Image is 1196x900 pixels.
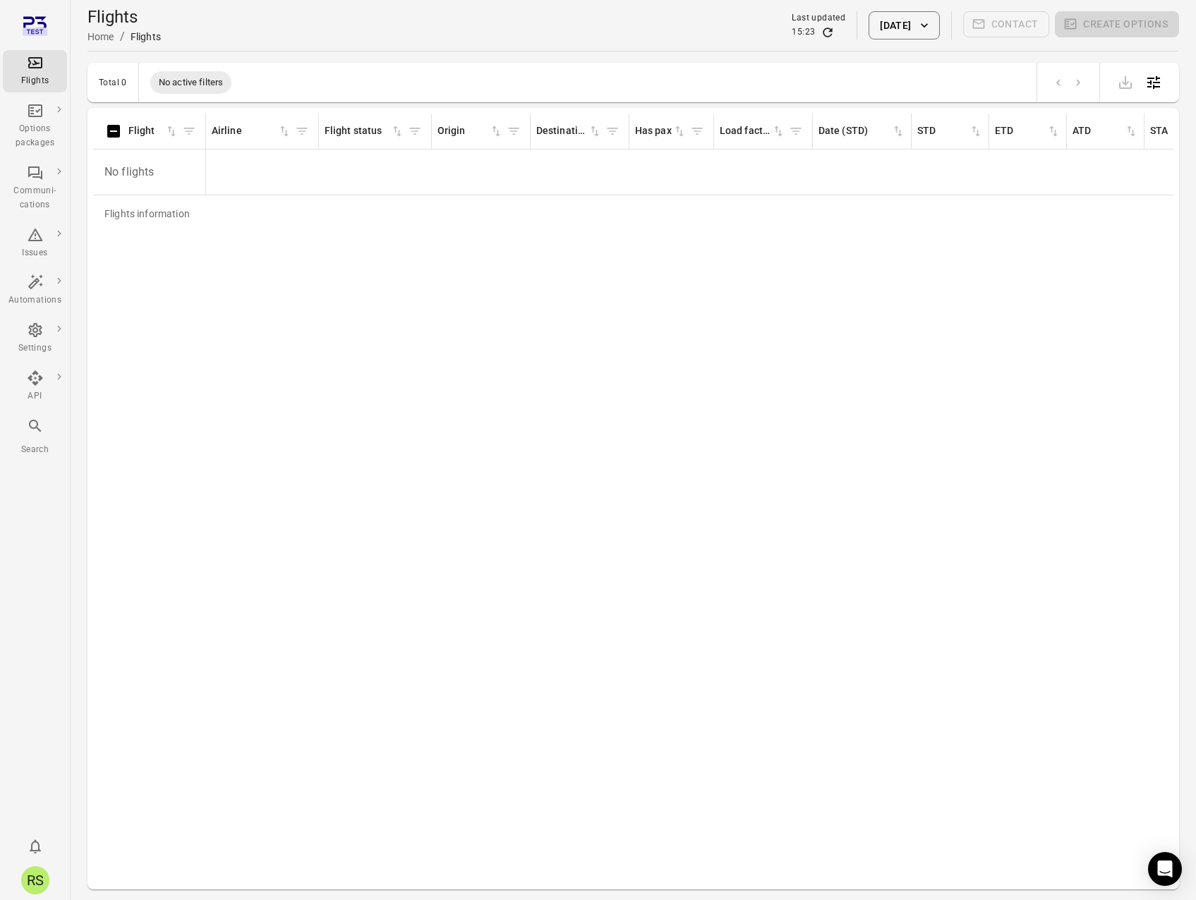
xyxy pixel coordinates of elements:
span: Please make a selection to create communications [963,11,1050,39]
div: Last updated [792,11,845,25]
h1: Flights [87,6,161,28]
div: Date (STD) [819,123,891,139]
button: Refresh data [821,25,835,39]
span: Origin [437,123,503,139]
div: Total 0 [99,78,127,87]
button: Open table configuration [1140,68,1168,97]
div: Sort by has pax in ascending order [635,123,687,139]
a: Flights [3,50,67,92]
div: Search [8,443,61,457]
button: Filter by destination [602,121,623,142]
p: No flights [99,152,200,192]
a: Options packages [3,98,67,154]
div: Origin [437,123,489,139]
a: API [3,365,67,408]
div: ATD [1073,123,1124,139]
span: Has pax [635,123,687,139]
div: Sort by destination in ascending order [536,123,602,139]
div: Options packages [8,122,61,150]
button: Filter by flight status [404,121,425,142]
div: Communi-cations [8,184,61,212]
span: No active filters [150,75,232,90]
div: Automations [8,293,61,308]
button: [DATE] [869,11,939,39]
div: API [8,389,61,403]
li: / [120,28,125,45]
div: Flights [8,74,61,88]
span: Destination [536,123,602,139]
a: Automations [3,269,67,312]
div: Flight [128,123,164,139]
span: Date (STD) [819,123,905,139]
span: Please make a selection to create an option package [1055,11,1179,39]
span: Airline [212,123,291,139]
a: Settings [3,317,67,360]
div: Airline [212,123,277,139]
div: STD [917,123,969,139]
div: Flights information [93,195,201,232]
div: Sort by ETD in ascending order [995,123,1061,139]
button: Notifications [21,832,49,861]
button: Filter by load factor [785,121,807,142]
div: 15:23 [792,25,815,39]
button: Filter by has pax [687,121,708,142]
button: Filter by flight [179,121,200,142]
span: Flight status [325,123,404,139]
div: Load factor [720,123,771,139]
span: Load factor [720,123,785,139]
span: ETD [995,123,1061,139]
a: Home [87,31,114,42]
div: Sort by STD in ascending order [917,123,983,139]
div: ETD [995,123,1046,139]
span: Please make a selection to export [1111,75,1140,88]
span: STD [917,123,983,139]
div: Sort by load factor in ascending order [720,123,785,139]
button: Filter by origin [503,121,524,142]
div: Open Intercom Messenger [1148,852,1182,886]
button: Rishi Soekhoe [16,861,55,900]
div: Sort by ATD in ascending order [1073,123,1138,139]
nav: pagination navigation [1049,73,1088,92]
div: Flight status [325,123,390,139]
div: Destination [536,123,588,139]
div: Issues [8,246,61,260]
div: Settings [8,341,61,355]
div: RS [21,866,49,894]
div: Flights [131,30,161,44]
nav: Breadcrumbs [87,28,161,45]
span: ATD [1073,123,1138,139]
div: Sort by origin in ascending order [437,123,503,139]
a: Communi-cations [3,160,67,217]
button: Filter by airline [291,121,313,142]
button: Search [3,413,67,461]
div: Has pax [635,123,672,139]
div: Sort by date (STD) in ascending order [819,123,905,139]
a: Issues [3,222,67,264]
div: Sort by airline in ascending order [212,123,291,139]
div: Sort by flight status in ascending order [325,123,404,139]
span: Flight [128,123,179,139]
div: Sort by flight in ascending order [128,123,179,139]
